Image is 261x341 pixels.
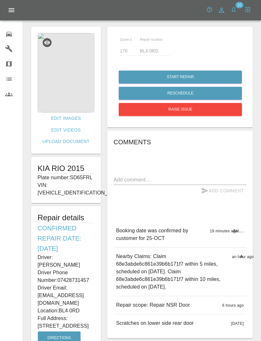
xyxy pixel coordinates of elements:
button: Reschedule [119,87,242,100]
p: Driver Email: [EMAIL_ADDRESS][DOMAIN_NAME] [38,284,95,307]
h6: Confirmed Repair Date: [DATE] [38,223,95,254]
p: Scratches on lower side rear door [116,319,194,327]
span: 10 [235,2,243,8]
span: [DATE] [231,321,244,326]
p: Axioma [240,253,244,260]
button: Start Repair [119,71,242,84]
span: an hour ago [232,255,254,259]
h6: Comments [114,137,246,147]
p: Driver Phone Number: 07428731457 [38,269,95,284]
p: Location: BL4 0RD [38,307,95,315]
p: Full Address: [STREET_ADDRESS] [38,315,95,330]
img: 9531f15e-4dd1-46f2-b49a-53a2e1983659 [38,33,95,113]
span: 6 hours ago [222,303,244,308]
h5: Repair details [38,213,95,223]
span: Quote £ [120,38,132,41]
p: Nearby Claims: Claim 68e3abde6c861e39b6b171f7 within 5 miles, scheduled on [DATE]. Claim 68e3abde... [116,253,229,291]
a: Edit Videos [49,124,83,136]
h1: KIA RIO 2015 [38,163,95,174]
p: Booking date was confirmed by customer for 25-OCT [116,227,208,242]
p: Axioma [233,228,244,234]
span: Repair location [140,38,163,41]
a: Edit Images [48,113,83,124]
p: VIN: [VEHICLE_IDENTIFICATION_NUMBER] [38,181,95,197]
span: 19 minutes ago [210,229,238,233]
p: Repair scope: Repair NSR Door [116,301,190,309]
a: Upload Document [40,136,92,147]
p: Driver: [PERSON_NAME] [38,254,95,269]
button: Raise issue [119,103,242,116]
p: Plate number: SD65FRL [38,174,95,181]
button: Open drawer [4,3,19,18]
